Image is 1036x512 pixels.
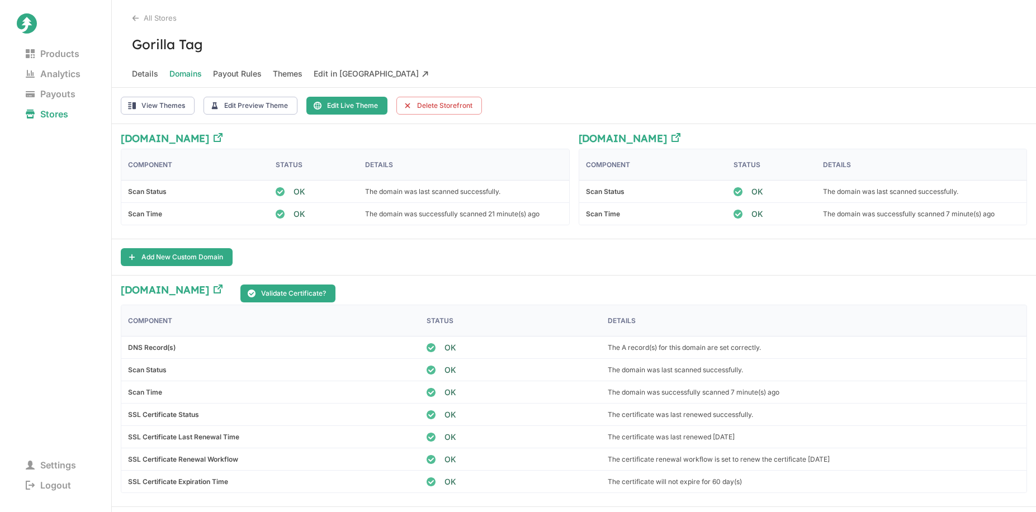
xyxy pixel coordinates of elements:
[132,66,158,82] span: Details
[240,285,335,302] button: Validate Certificate?
[601,305,1026,336] div: Details
[608,433,735,441] p: The certificate was last renewed [DATE]
[17,66,89,82] span: Analytics
[751,210,763,218] span: OK
[358,149,569,180] div: Details
[128,433,239,441] b: SSL Certificate Last Renewal Time
[579,133,667,149] h3: [DOMAIN_NAME]
[579,133,680,149] a: [DOMAIN_NAME]
[608,343,761,352] p: The A record(s) for this domain are set correctly.
[751,188,763,196] span: OK
[128,366,167,374] b: Scan Status
[128,455,238,463] b: SSL Certificate Renewal Workflow
[128,210,162,218] b: Scan Time
[444,411,456,419] span: OK
[294,210,305,218] span: OK
[17,106,77,122] span: Stores
[128,343,176,352] b: DNS Record(s)
[444,478,456,486] span: OK
[17,457,85,473] span: Settings
[420,305,601,336] div: Status
[444,433,456,441] span: OK
[365,187,500,196] p: The domain was last scanned successfully.
[121,97,195,115] button: View Themes
[396,97,482,115] button: Delete Storefront
[17,477,80,493] span: Logout
[128,410,199,419] b: SSL Certificate Status
[121,285,209,300] h3: [DOMAIN_NAME]
[823,210,995,218] p: The domain was successfully scanned 7 minute(s) ago
[273,66,302,82] span: Themes
[128,477,228,486] b: SSL Certificate Expiration Time
[586,210,620,218] b: Scan Time
[121,133,209,149] h3: [DOMAIN_NAME]
[314,66,429,82] span: Edit in [GEOGRAPHIC_DATA]
[121,305,420,336] div: Component
[306,97,387,115] button: Edit Live Theme
[128,187,167,196] b: Scan Status
[608,455,830,463] p: The certificate renewal workflow is set to renew the certificate [DATE]
[121,248,233,266] button: Add New Custom Domain
[294,188,305,196] span: OK
[608,388,779,396] p: The domain was successfully scanned 7 minute(s) ago
[17,86,84,102] span: Payouts
[444,344,456,352] span: OK
[128,388,162,396] b: Scan Time
[112,36,1036,53] h3: Gorilla Tag
[17,46,88,61] span: Products
[444,388,456,396] span: OK
[608,477,742,486] p: The certificate will not expire for 60 day(s)
[823,187,958,196] p: The domain was last scanned successfully.
[204,97,297,115] button: Edit Preview Theme
[444,456,456,463] span: OK
[121,149,269,180] div: Component
[169,66,202,82] span: Domains
[365,210,540,218] p: The domain was successfully scanned 21 minute(s) ago
[608,366,743,374] p: The domain was last scanned successfully.
[269,149,358,180] div: Status
[816,149,1026,180] div: Details
[121,133,223,149] a: [DOMAIN_NAME]
[608,410,753,419] p: The certificate was last renewed successfully.
[444,366,456,374] span: OK
[579,149,727,180] div: Component
[586,187,625,196] b: Scan Status
[132,13,1036,22] div: All Stores
[213,66,262,82] span: Payout Rules
[727,149,816,180] div: Status
[121,285,223,300] a: [DOMAIN_NAME]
